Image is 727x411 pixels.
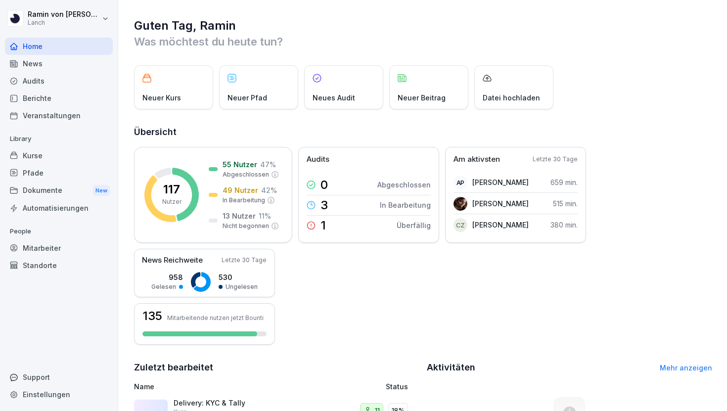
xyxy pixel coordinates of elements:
[5,55,113,72] a: News
[142,310,162,322] h3: 135
[162,197,182,206] p: Nutzer
[28,19,100,26] p: Lanch
[553,198,578,209] p: 515 min.
[472,220,529,230] p: [PERSON_NAME]
[5,72,113,90] a: Audits
[454,197,467,211] img: lbqg5rbd359cn7pzouma6c8b.png
[93,185,110,196] div: New
[5,224,113,239] p: People
[386,381,408,392] p: Status
[223,196,265,205] p: In Bearbeitung
[550,220,578,230] p: 380 min.
[5,90,113,107] a: Berichte
[454,176,467,189] div: AP
[454,218,467,232] div: CZ
[5,182,113,200] div: Dokumente
[5,147,113,164] a: Kurse
[222,256,267,265] p: Letzte 30 Tage
[226,282,258,291] p: Ungelesen
[142,92,181,103] p: Neuer Kurs
[167,314,264,321] p: Mitarbeitende nutzen jetzt Bounti
[5,131,113,147] p: Library
[151,272,183,282] p: 958
[142,255,203,266] p: News Reichweite
[320,199,328,211] p: 3
[5,182,113,200] a: DokumenteNew
[134,381,309,392] p: Name
[163,183,180,195] p: 117
[134,18,712,34] h1: Guten Tag, Ramin
[261,185,277,195] p: 42 %
[472,198,529,209] p: [PERSON_NAME]
[320,220,326,231] p: 1
[223,222,269,230] p: Nicht begonnen
[5,38,113,55] a: Home
[5,199,113,217] a: Automatisierungen
[550,177,578,187] p: 659 min.
[223,170,269,179] p: Abgeschlossen
[377,180,431,190] p: Abgeschlossen
[151,282,176,291] p: Gelesen
[397,220,431,230] p: Überfällig
[398,92,446,103] p: Neuer Beitrag
[454,154,500,165] p: Am aktivsten
[5,368,113,386] div: Support
[5,239,113,257] a: Mitarbeiter
[307,154,329,165] p: Audits
[223,185,258,195] p: 49 Nutzer
[483,92,540,103] p: Datei hochladen
[134,125,712,139] h2: Übersicht
[320,179,328,191] p: 0
[227,92,267,103] p: Neuer Pfad
[472,177,529,187] p: [PERSON_NAME]
[219,272,258,282] p: 530
[427,361,475,374] h2: Aktivitäten
[5,257,113,274] a: Standorte
[313,92,355,103] p: Neues Audit
[260,159,276,170] p: 47 %
[5,386,113,403] a: Einstellungen
[259,211,271,221] p: 11 %
[660,364,712,372] a: Mehr anzeigen
[134,361,420,374] h2: Zuletzt bearbeitet
[380,200,431,210] p: In Bearbeitung
[5,164,113,182] a: Pfade
[223,211,256,221] p: 13 Nutzer
[223,159,257,170] p: 55 Nutzer
[533,155,578,164] p: Letzte 30 Tage
[28,10,100,19] p: Ramin von [PERSON_NAME]
[5,107,113,124] a: Veranstaltungen
[174,399,273,408] p: Delivery: KYC & Tally
[134,34,712,49] p: Was möchtest du heute tun?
